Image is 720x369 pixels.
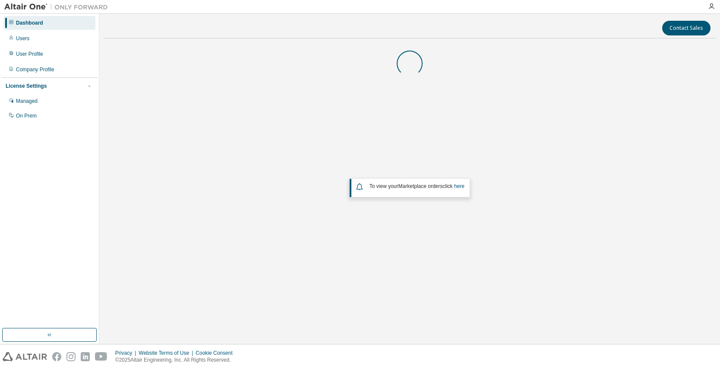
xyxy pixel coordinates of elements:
div: Managed [16,98,38,105]
img: linkedin.svg [81,352,90,361]
div: License Settings [6,83,47,89]
img: instagram.svg [66,352,76,361]
p: © 2025 Altair Engineering, Inc. All Rights Reserved. [115,356,238,364]
img: facebook.svg [52,352,61,361]
div: On Prem [16,112,37,119]
div: Dashboard [16,19,43,26]
button: Contact Sales [662,21,711,35]
div: Cookie Consent [196,350,237,356]
div: User Profile [16,51,43,57]
div: Users [16,35,29,42]
div: Privacy [115,350,139,356]
img: Altair One [4,3,112,11]
em: Marketplace orders [398,183,443,189]
span: To view your click [369,183,464,189]
a: here [454,183,464,189]
div: Company Profile [16,66,54,73]
img: altair_logo.svg [3,352,47,361]
div: Website Terms of Use [139,350,196,356]
img: youtube.svg [95,352,107,361]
